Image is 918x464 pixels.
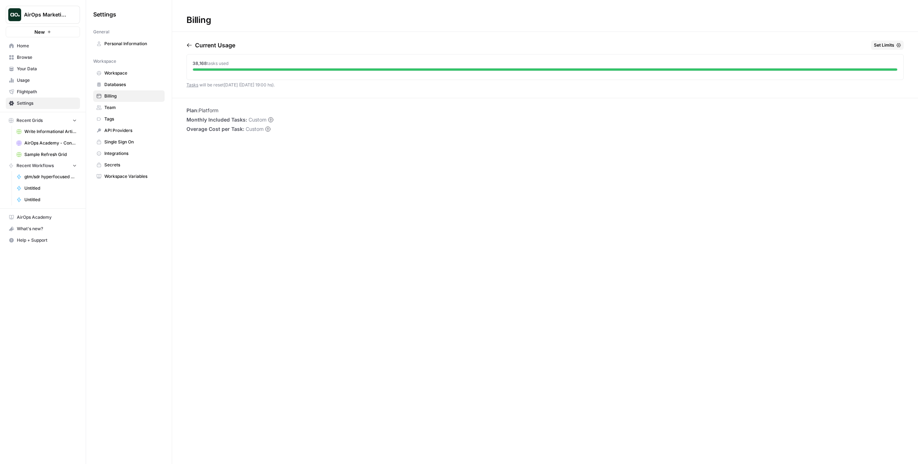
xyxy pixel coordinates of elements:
[186,82,275,87] span: will be reset [DATE] ([DATE] 19:00 hs) .
[6,212,80,223] a: AirOps Academy
[246,126,264,133] span: Custom
[34,28,45,35] span: New
[186,116,247,123] span: Monthly Included Tasks:
[186,126,244,133] span: Overage Cost per Task:
[104,162,161,168] span: Secrets
[17,43,77,49] span: Home
[6,235,80,246] button: Help + Support
[93,159,165,171] a: Secrets
[6,27,80,37] button: New
[6,223,80,234] div: What's new?
[6,223,80,235] button: What's new?
[6,63,80,75] a: Your Data
[6,75,80,86] a: Usage
[93,10,116,19] span: Settings
[93,113,165,125] a: Tags
[93,136,165,148] a: Single Sign On
[104,127,161,134] span: API Providers
[16,162,54,169] span: Recent Workflows
[186,107,274,114] li: Platform
[93,79,165,90] a: Databases
[16,117,43,124] span: Recent Grids
[249,116,266,123] span: Custom
[24,140,77,146] span: AirOps Academy - Content Generation
[6,98,80,109] a: Settings
[104,93,161,99] span: Billing
[93,67,165,79] a: Workspace
[13,137,80,149] a: AirOps Academy - Content Generation
[6,115,80,126] button: Recent Grids
[104,173,161,180] span: Workspace Variables
[93,148,165,159] a: Integrations
[13,126,80,137] a: Write Informational Article
[93,171,165,182] a: Workspace Variables
[172,14,225,26] div: Billing
[17,89,77,95] span: Flightpath
[17,100,77,106] span: Settings
[24,151,77,158] span: Sample Refresh Grid
[104,41,161,47] span: Personal Information
[13,171,80,183] a: gtm/sdr hyperfocused outreach
[17,54,77,61] span: Browse
[104,139,161,145] span: Single Sign On
[93,58,116,65] span: Workspace
[93,38,165,49] a: Personal Information
[93,90,165,102] a: Billing
[93,102,165,113] a: Team
[17,66,77,72] span: Your Data
[13,183,80,194] a: Untitled
[24,11,67,18] span: AirOps Marketing
[6,40,80,52] a: Home
[104,104,161,111] span: Team
[874,42,894,48] span: Set Limits
[195,41,235,49] p: Current Usage
[13,149,80,160] a: Sample Refresh Grid
[104,70,161,76] span: Workspace
[871,41,904,50] button: Set Limits
[24,185,77,191] span: Untitled
[6,52,80,63] a: Browse
[6,160,80,171] button: Recent Workflows
[207,61,228,66] span: tasks used
[186,107,199,113] span: Plan:
[193,61,207,66] span: 38,168
[93,125,165,136] a: API Providers
[17,77,77,84] span: Usage
[24,174,77,180] span: gtm/sdr hyperfocused outreach
[6,86,80,98] a: Flightpath
[8,8,21,21] img: AirOps Marketing Logo
[24,197,77,203] span: Untitled
[93,29,109,35] span: General
[17,237,77,243] span: Help + Support
[104,150,161,157] span: Integrations
[17,214,77,221] span: AirOps Academy
[104,81,161,88] span: Databases
[13,194,80,205] a: Untitled
[6,6,80,24] button: Workspace: AirOps Marketing
[104,116,161,122] span: Tags
[186,82,198,87] a: Tasks
[24,128,77,135] span: Write Informational Article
